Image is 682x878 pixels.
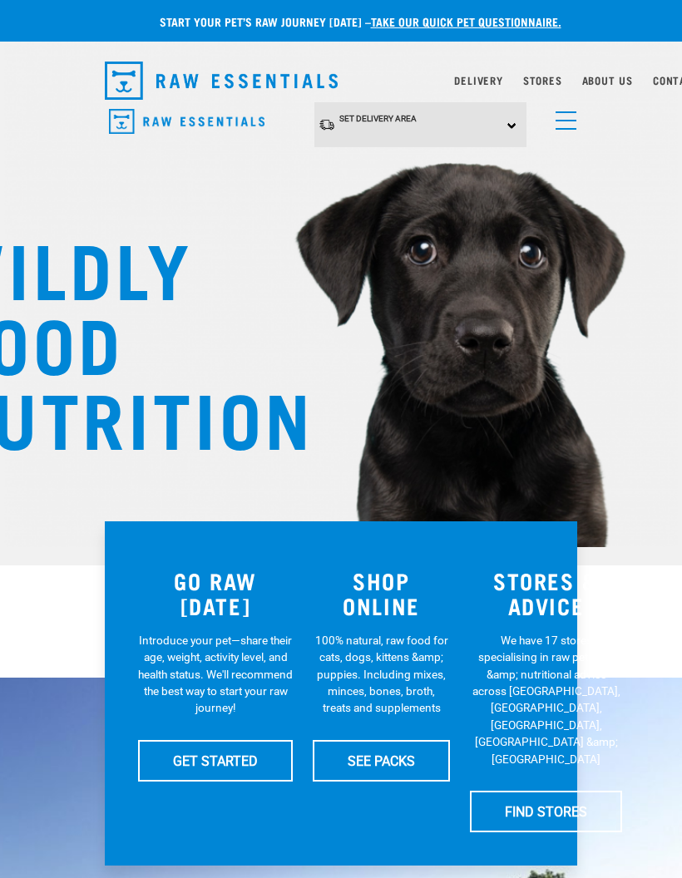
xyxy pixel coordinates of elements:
a: SEE PACKS [313,740,450,782]
img: Raw Essentials Logo [105,62,338,100]
p: We have 17 stores specialising in raw pet food &amp; nutritional advice across [GEOGRAPHIC_DATA],... [470,632,622,767]
h3: GO RAW [DATE] [138,568,293,619]
img: Raw Essentials Logo [109,109,264,135]
img: van-moving.png [319,118,335,131]
p: 100% natural, raw food for cats, dogs, kittens &amp; puppies. Including mixes, minces, bones, bro... [313,632,450,717]
a: GET STARTED [138,740,293,782]
a: About Us [582,77,633,83]
nav: dropdown navigation [91,55,591,106]
a: FIND STORES [470,791,622,832]
a: Delivery [454,77,502,83]
a: Stores [523,77,562,83]
h3: SHOP ONLINE [313,568,450,619]
p: Introduce your pet—share their age, weight, activity level, and health status. We'll recommend th... [138,632,293,717]
a: take our quick pet questionnaire. [371,18,561,24]
span: Set Delivery Area [339,114,417,123]
a: menu [547,101,577,131]
h3: STORES & ADVICE [470,568,622,619]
